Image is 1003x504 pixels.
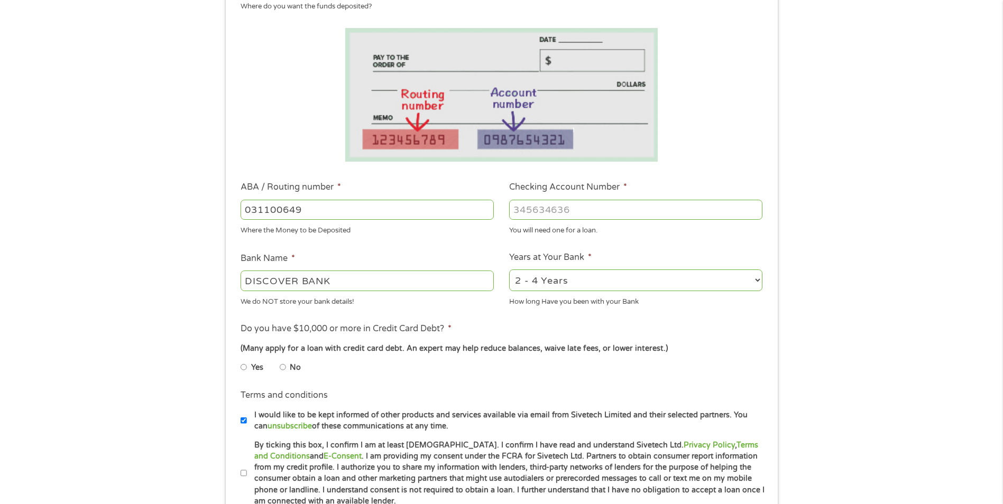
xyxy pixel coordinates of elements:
label: Years at Your Bank [509,252,592,263]
div: We do NOT store your bank details! [241,293,494,307]
a: Terms and Conditions [254,441,758,461]
div: (Many apply for a loan with credit card debt. An expert may help reduce balances, waive late fees... [241,343,762,354]
input: 345634636 [509,200,762,220]
div: You will need one for a loan. [509,222,762,236]
img: Routing number location [345,28,658,162]
div: Where do you want the funds deposited? [241,2,754,12]
label: Checking Account Number [509,182,627,193]
input: 263177916 [241,200,494,220]
a: unsubscribe [268,422,312,431]
a: E-Consent [324,452,362,461]
label: No [290,362,301,374]
div: How long Have you been with your Bank [509,293,762,307]
label: Do you have $10,000 or more in Credit Card Debt? [241,323,452,334]
label: Terms and conditions [241,390,328,401]
a: Privacy Policy [684,441,735,450]
label: Bank Name [241,253,295,264]
label: I would like to be kept informed of other products and services available via email from Sivetech... [247,409,766,432]
label: ABA / Routing number [241,182,341,193]
div: Where the Money to be Deposited [241,222,494,236]
label: Yes [251,362,263,374]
